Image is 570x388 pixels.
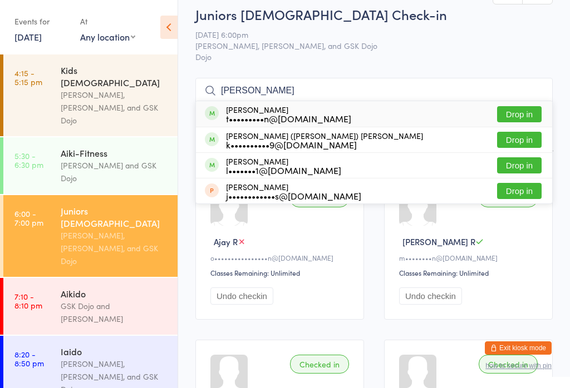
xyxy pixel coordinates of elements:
div: o••••••••••••••••n@[DOMAIN_NAME] [210,253,352,262]
div: Checked in [290,355,349,374]
div: Events for [14,12,69,31]
input: Search [195,78,553,103]
div: Aikido [61,287,168,300]
div: [PERSON_NAME] [226,157,341,175]
div: t•••••••••n@[DOMAIN_NAME] [226,114,351,123]
div: l•••••••1@[DOMAIN_NAME] [226,166,341,175]
span: [DATE] 6:00pm [195,29,535,40]
span: Ajay R [214,236,238,247]
button: Undo checkin [210,287,273,305]
div: [PERSON_NAME] [226,105,351,123]
div: Iaido [61,345,168,357]
div: Any location [80,31,135,43]
div: At [80,12,135,31]
div: [PERSON_NAME] ([PERSON_NAME]) [PERSON_NAME] [226,131,423,149]
span: [PERSON_NAME], [PERSON_NAME], and GSK Dojo [195,40,535,51]
time: 6:00 - 7:00 pm [14,209,43,227]
time: 5:30 - 6:30 pm [14,151,43,169]
div: j••••••••••••s@[DOMAIN_NAME] [226,191,361,200]
div: k••••••••••9@[DOMAIN_NAME] [226,140,423,149]
time: 7:10 - 8:10 pm [14,292,42,310]
a: 5:30 -6:30 pmAiki-Fitness[PERSON_NAME] and GSK Dojo [3,137,178,194]
div: [PERSON_NAME] and GSK Dojo [61,159,168,185]
button: Drop in [497,183,542,199]
time: 8:20 - 8:50 pm [14,350,44,367]
button: how to secure with pin [485,362,552,370]
button: Drop in [497,132,542,148]
div: Kids [DEMOGRAPHIC_DATA] [61,64,168,88]
button: Exit kiosk mode [485,341,552,355]
div: Juniors [DEMOGRAPHIC_DATA] [61,205,168,229]
a: 7:10 -8:10 pmAikidoGSK Dojo and [PERSON_NAME] [3,278,178,335]
time: 4:15 - 5:15 pm [14,68,42,86]
button: Undo checkin [399,287,462,305]
h2: Juniors [DEMOGRAPHIC_DATA] Check-in [195,5,553,23]
div: Classes Remaining: Unlimited [210,268,352,277]
span: [PERSON_NAME] R [402,236,475,247]
div: Checked in [479,355,538,374]
div: Classes Remaining: Unlimited [399,268,541,277]
a: [DATE] [14,31,42,43]
div: [PERSON_NAME] [226,182,361,200]
div: GSK Dojo and [PERSON_NAME] [61,300,168,325]
button: Drop in [497,157,542,173]
span: Dojo [195,51,553,62]
a: 4:15 -5:15 pmKids [DEMOGRAPHIC_DATA][PERSON_NAME], [PERSON_NAME], and GSK Dojo [3,54,178,136]
div: Aiki-Fitness [61,147,168,159]
button: Drop in [497,106,542,122]
div: [PERSON_NAME], [PERSON_NAME], and GSK Dojo [61,88,168,127]
div: [PERSON_NAME], [PERSON_NAME], and GSK Dojo [61,229,168,267]
div: m••••••••n@[DOMAIN_NAME] [399,253,541,262]
a: 6:00 -7:00 pmJuniors [DEMOGRAPHIC_DATA][PERSON_NAME], [PERSON_NAME], and GSK Dojo [3,195,178,277]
